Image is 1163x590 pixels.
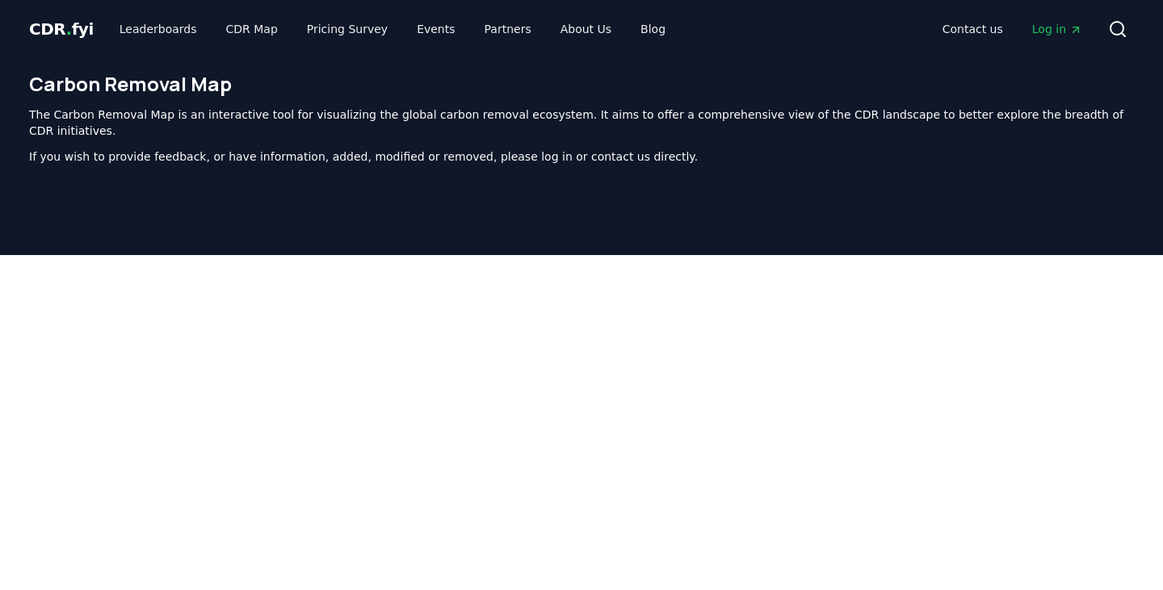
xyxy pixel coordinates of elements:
[66,19,72,39] span: .
[472,15,544,44] a: Partners
[29,19,94,39] span: CDR fyi
[29,107,1134,139] p: The Carbon Removal Map is an interactive tool for visualizing the global carbon removal ecosystem...
[930,15,1016,44] a: Contact us
[1019,15,1095,44] a: Log in
[29,71,1134,97] h1: Carbon Removal Map
[294,15,401,44] a: Pricing Survey
[29,18,94,40] a: CDR.fyi
[628,15,678,44] a: Blog
[107,15,210,44] a: Leaderboards
[107,15,678,44] nav: Main
[930,15,1095,44] nav: Main
[29,149,1134,165] p: If you wish to provide feedback, or have information, added, modified or removed, please log in o...
[548,15,624,44] a: About Us
[1032,21,1082,37] span: Log in
[213,15,291,44] a: CDR Map
[404,15,468,44] a: Events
